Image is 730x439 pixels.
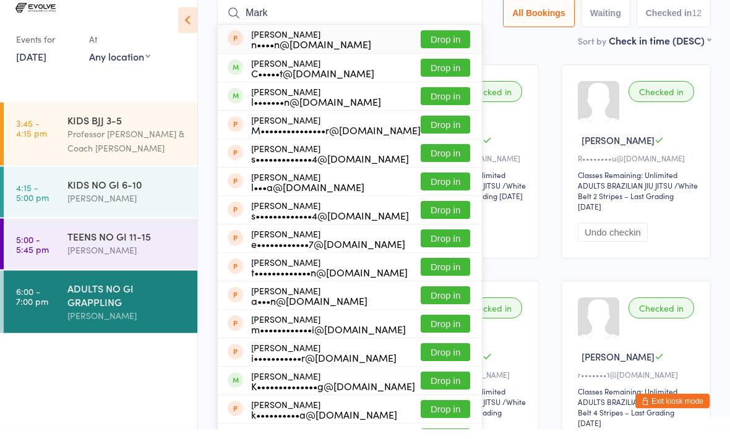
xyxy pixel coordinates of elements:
[251,268,408,288] div: [PERSON_NAME]
[67,201,187,215] div: [PERSON_NAME]
[457,92,522,113] div: Checked in
[251,410,397,430] div: [PERSON_NAME]
[421,268,470,286] button: Drop in
[251,126,421,145] div: [PERSON_NAME]
[251,192,364,202] div: l•••a@[DOMAIN_NAME]
[67,318,187,333] div: [PERSON_NAME]
[251,381,415,401] div: [PERSON_NAME]
[89,39,150,59] div: At
[67,187,187,201] div: KIDS NO GI 6-10
[578,45,606,58] label: Sort by
[578,407,672,417] div: ADULTS BRAZILIAN JIU JITSU
[16,128,47,148] time: 3:45 - 4:15 pm
[421,126,470,144] button: Drop in
[67,291,187,318] div: ADULTS NO GI GRAPPLING
[251,135,421,145] div: M•••••••••••••••r@[DOMAIN_NAME]
[251,249,405,259] div: e••••••••••••7@[DOMAIN_NAME]
[421,411,470,428] button: Drop in
[251,49,371,59] div: n••••n@[DOMAIN_NAME]
[251,154,409,174] div: [PERSON_NAME]
[421,240,470,258] button: Drop in
[582,360,655,373] span: [PERSON_NAME]
[251,97,381,117] div: [PERSON_NAME]
[629,92,694,113] div: Checked in
[251,391,415,401] div: K••••••••••••••g@[DOMAIN_NAME]
[16,296,48,316] time: 6:00 - 7:00 pm
[578,180,698,190] div: Classes Remaining: Unlimited
[578,407,698,438] span: / White Belt 4 Stripes – Last Grading [DATE]
[629,308,694,329] div: Checked in
[421,183,470,201] button: Drop in
[251,182,364,202] div: [PERSON_NAME]
[637,9,711,38] button: Checked in12
[251,363,397,373] div: i•••••••••••r@[DOMAIN_NAME]
[251,107,381,117] div: l•••••••n@[DOMAIN_NAME]
[251,306,367,316] div: a•••n@[DOMAIN_NAME]
[421,325,470,343] button: Drop in
[251,278,408,288] div: t•••••••••••••n@[DOMAIN_NAME]
[421,155,470,173] button: Drop in
[251,325,406,344] div: [PERSON_NAME]
[67,123,187,137] div: KIDS BJJ 3-5
[406,407,500,417] div: ADULTS BRAZILIAN JIU JITSU
[578,380,698,390] div: r•••••••1@[DOMAIN_NAME]
[251,335,406,344] div: m••••••••••••i@[DOMAIN_NAME]
[4,229,197,279] a: 5:00 -5:45 pmTEENS NO GI 11-15[PERSON_NAME]
[67,137,187,165] div: Professor [PERSON_NAME] & Coach [PERSON_NAME]
[421,69,470,87] button: Drop in
[251,239,405,259] div: [PERSON_NAME]
[421,98,470,116] button: Drop in
[581,9,630,38] button: Waiting
[4,113,197,176] a: 3:45 -4:15 pmKIDS BJJ 3-5Professor [PERSON_NAME] & Coach [PERSON_NAME]
[12,9,59,27] img: Evolve Brazilian Jiu Jitsu
[251,211,409,231] div: [PERSON_NAME]
[251,353,397,373] div: [PERSON_NAME]
[457,308,522,329] div: Checked in
[503,9,575,38] button: All Bookings
[251,79,374,88] div: C•••••t@[DOMAIN_NAME]
[578,190,698,222] span: / White Belt 2 Stripes – Last Grading [DATE]
[578,163,698,174] div: R••••••••u@[DOMAIN_NAME]
[578,233,648,252] button: Undo checkin
[217,9,483,38] input: Search
[89,59,150,73] div: Any location
[16,39,77,59] div: Events for
[421,297,470,315] button: Drop in
[421,211,470,229] button: Drop in
[609,44,711,58] div: Check in time (DESC)
[4,177,197,228] a: 4:15 -5:00 pmKIDS NO GI 6-10[PERSON_NAME]
[582,144,655,157] span: [PERSON_NAME]
[16,244,49,264] time: 5:00 - 5:45 pm
[16,192,49,212] time: 4:15 - 5:00 pm
[67,239,187,253] div: TEENS NO GI 11-15
[406,190,500,201] div: ADULTS BRAZILIAN JIU JITSU
[251,221,409,231] div: s•••••••••••••4@[DOMAIN_NAME]
[251,420,397,430] div: k••••••••••a@[DOMAIN_NAME]
[251,296,367,316] div: [PERSON_NAME]
[4,281,197,343] a: 6:00 -7:00 pmADULTS NO GI GRAPPLING[PERSON_NAME]
[635,404,710,419] button: Exit kiosk mode
[16,59,46,73] a: [DATE]
[421,382,470,400] button: Drop in
[67,253,187,267] div: [PERSON_NAME]
[578,190,672,201] div: ADULTS BRAZILIAN JIU JITSU
[251,69,374,88] div: [PERSON_NAME]
[251,40,371,59] div: [PERSON_NAME]
[421,354,470,372] button: Drop in
[578,396,698,407] div: Classes Remaining: Unlimited
[251,164,409,174] div: s•••••••••••••4@[DOMAIN_NAME]
[421,41,470,59] button: Drop in
[692,19,702,28] div: 12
